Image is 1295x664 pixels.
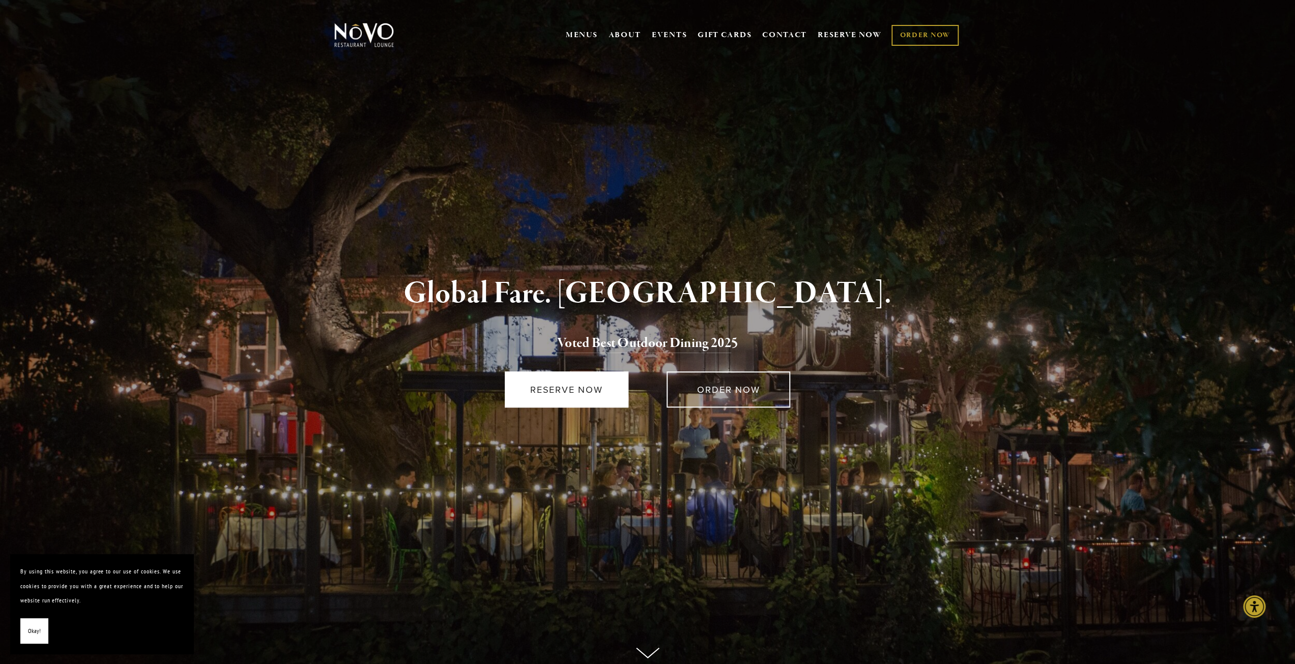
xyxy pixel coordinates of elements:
[762,25,807,45] a: CONTACT
[1243,595,1265,618] div: Accessibility Menu
[667,371,790,408] a: ORDER NOW
[351,333,944,354] h2: 5
[10,554,193,654] section: Cookie banner
[332,22,396,48] img: Novo Restaurant &amp; Lounge
[28,624,41,639] span: Okay!
[557,334,731,354] a: Voted Best Outdoor Dining 202
[652,30,687,40] a: EVENTS
[20,564,183,608] p: By using this website, you agree to our use of cookies. We use cookies to provide you with a grea...
[698,25,752,45] a: GIFT CARDS
[404,274,891,313] strong: Global Fare. [GEOGRAPHIC_DATA].
[566,30,598,40] a: MENUS
[608,30,641,40] a: ABOUT
[891,25,958,46] a: ORDER NOW
[818,25,882,45] a: RESERVE NOW
[20,618,48,644] button: Okay!
[505,371,628,408] a: RESERVE NOW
